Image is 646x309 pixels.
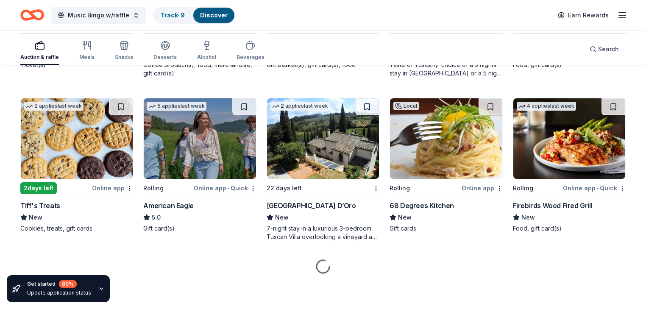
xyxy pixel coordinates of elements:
[59,280,77,288] div: 80 %
[553,8,614,23] a: Earn Rewards
[79,54,95,61] div: Meals
[147,102,206,111] div: 5 applies last week
[197,37,216,65] button: Alcohol
[267,98,379,241] a: Image for Villa Sogni D’Oro2 applieslast week22 days left[GEOGRAPHIC_DATA] D’OroNew7-night stay i...
[153,37,177,65] button: Desserts
[513,98,626,233] a: Image for Firebirds Wood Fired Grill4 applieslast weekRollingOnline app•QuickFirebirds Wood Fired...
[583,41,626,58] button: Search
[398,212,412,223] span: New
[267,183,302,193] div: 22 days left
[24,102,84,111] div: 2 applies last week
[228,185,229,192] span: •
[20,200,60,211] div: Tiff's Treats
[51,7,146,24] button: Music Bingo w/raffle
[29,212,42,223] span: New
[517,102,576,111] div: 4 applies last week
[20,37,59,65] button: Auction & raffle
[143,98,256,233] a: Image for American Eagle5 applieslast weekRollingOnline app•QuickAmerican Eagle5.0Gift card(s)
[563,183,626,193] div: Online app Quick
[513,224,626,233] div: Food, gift card(s)
[144,98,256,179] img: Image for American Eagle
[68,10,129,20] span: Music Bingo w/raffle
[153,54,177,61] div: Desserts
[152,212,161,223] span: 5.0
[390,183,410,193] div: Rolling
[200,11,228,19] a: Discover
[27,280,91,288] div: Get started
[267,98,379,179] img: Image for Villa Sogni D’Oro
[521,212,535,223] span: New
[115,37,133,65] button: Snacks
[513,200,593,211] div: Firebirds Wood Fired Grill
[597,185,599,192] span: •
[513,61,626,69] div: Food, gift card(s)
[143,224,256,233] div: Gift card(s)
[462,183,503,193] div: Online app
[20,5,44,25] a: Home
[275,212,289,223] span: New
[161,11,185,19] a: Track· 9
[20,54,59,61] div: Auction & raffle
[143,183,164,193] div: Rolling
[20,224,133,233] div: Cookies, treats, gift cards
[390,224,502,233] div: Gift cards
[194,183,256,193] div: Online app Quick
[513,98,625,179] img: Image for Firebirds Wood Fired Grill
[20,98,133,233] a: Image for Tiff's Treats2 applieslast week2days leftOnline appTiff's TreatsNewCookies, treats, gif...
[20,182,57,194] div: 2 days left
[79,37,95,65] button: Meals
[27,290,91,296] div: Update application status
[390,98,502,233] a: Image for 68 Degrees KitchenLocalRollingOnline app68 Degrees KitchenNewGift cards
[153,7,235,24] button: Track· 9Discover
[237,54,265,61] div: Beverages
[143,61,256,78] div: Coffee product(s), food, merchandise, gift card(s)
[197,54,216,61] div: Alcohol
[20,61,133,69] div: Ticket(s)
[598,44,619,54] span: Search
[267,224,379,241] div: 7-night stay in a luxurious 3-bedroom Tuscan Villa overlooking a vineyard and the ancient walled ...
[270,102,330,111] div: 2 applies last week
[21,98,133,179] img: Image for Tiff's Treats
[237,37,265,65] button: Beverages
[143,200,193,211] div: American Eagle
[92,183,133,193] div: Online app
[267,200,356,211] div: [GEOGRAPHIC_DATA] D’Oro
[390,61,502,78] div: Taste of Tuscany: choice of a 3 nights stay in [GEOGRAPHIC_DATA] or a 5 night stay in [GEOGRAPHIC...
[267,61,379,69] div: Gift basket(s), gift card(s), food
[390,200,454,211] div: 68 Degrees Kitchen
[115,54,133,61] div: Snacks
[393,102,419,110] div: Local
[390,98,502,179] img: Image for 68 Degrees Kitchen
[513,183,533,193] div: Rolling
